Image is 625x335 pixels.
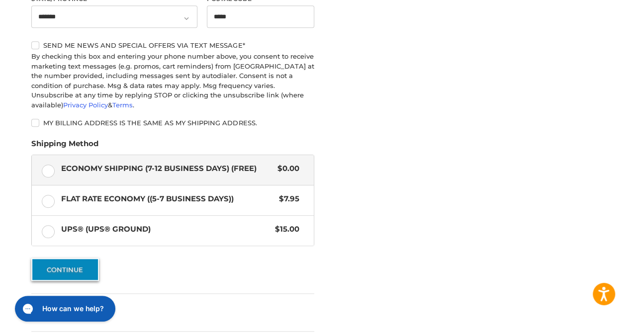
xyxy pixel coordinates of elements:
[61,163,273,174] span: Economy Shipping (7-12 Business Days) (Free)
[270,224,299,235] span: $15.00
[63,101,108,109] a: Privacy Policy
[31,119,314,127] label: My billing address is the same as my shipping address.
[274,193,299,205] span: $7.95
[31,41,314,49] label: Send me news and special offers via text message*
[112,101,133,109] a: Terms
[10,292,118,325] iframe: Gorgias live chat messenger
[272,163,299,174] span: $0.00
[31,52,314,110] div: By checking this box and entering your phone number above, you consent to receive marketing text ...
[61,193,274,205] span: Flat Rate Economy ((5-7 Business Days))
[31,258,99,281] button: Continue
[31,138,98,154] legend: Shipping Method
[61,224,270,235] span: UPS® (UPS® Ground)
